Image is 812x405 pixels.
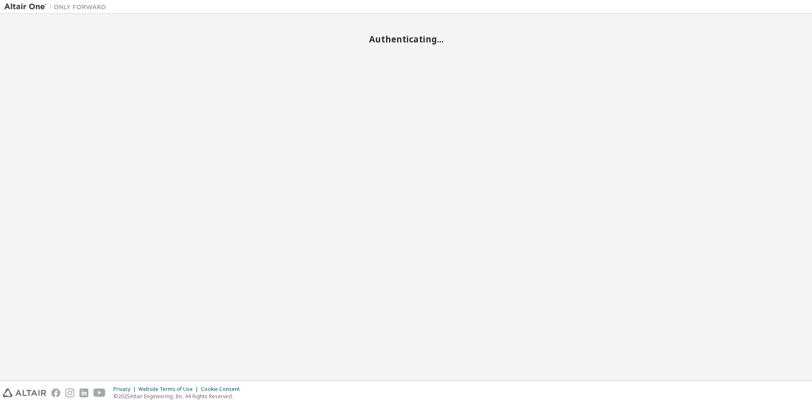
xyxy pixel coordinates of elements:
[4,34,808,45] h2: Authenticating...
[51,388,60,397] img: facebook.svg
[138,386,201,393] div: Website Terms of Use
[3,388,46,397] img: altair_logo.svg
[4,3,110,11] img: Altair One
[201,386,245,393] div: Cookie Consent
[113,386,138,393] div: Privacy
[93,388,106,397] img: youtube.svg
[79,388,88,397] img: linkedin.svg
[65,388,74,397] img: instagram.svg
[113,393,245,400] p: © 2025 Altair Engineering, Inc. All Rights Reserved.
